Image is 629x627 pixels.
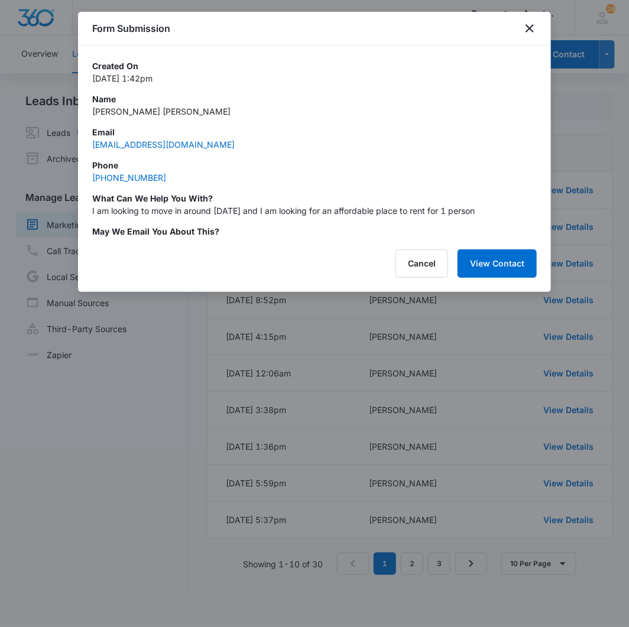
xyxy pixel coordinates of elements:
p: What can we help you with? [92,192,537,204]
button: Cancel [395,249,448,278]
button: View Contact [458,249,537,278]
a: [EMAIL_ADDRESS][DOMAIN_NAME] [92,139,235,150]
p: Phone [92,159,537,171]
p: Created On [92,60,537,72]
p: [DATE] 1:42pm [92,72,537,85]
h1: Form Submission [92,21,170,35]
button: close [523,21,537,35]
p: [PERSON_NAME] [PERSON_NAME] [92,105,537,118]
p: Name [92,93,537,105]
a: [PHONE_NUMBER] [92,173,166,183]
p: Email [92,126,537,138]
p: May we email you about this? [92,225,537,238]
p: I am looking to move in around [DATE] and I am looking for an affordable place to rent for 1 person [92,204,537,217]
